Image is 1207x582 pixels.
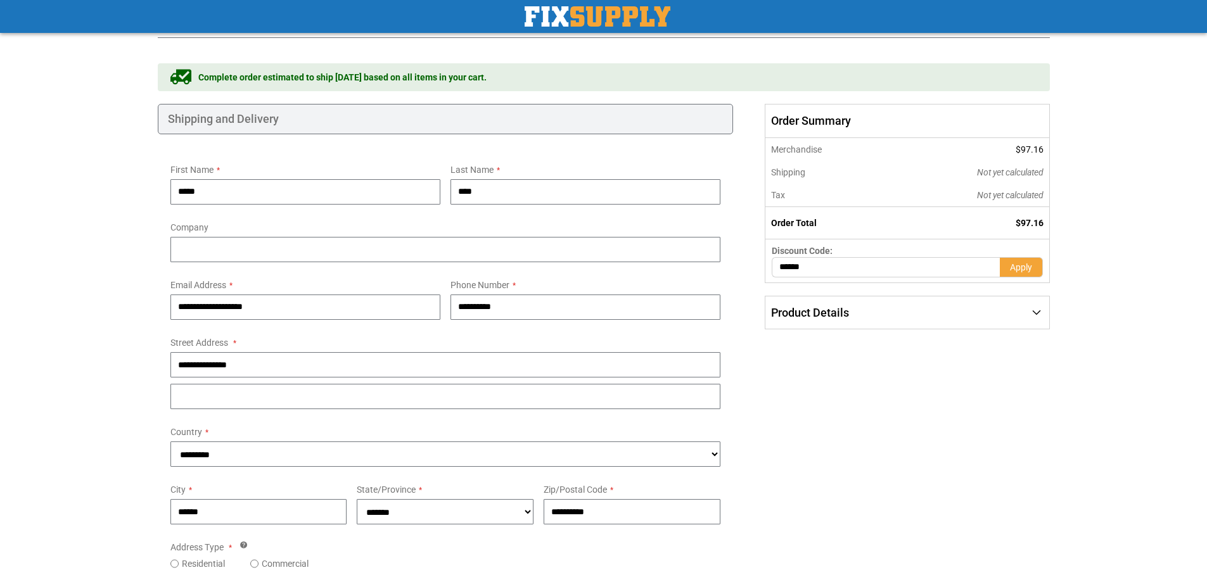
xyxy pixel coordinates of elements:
[170,427,202,437] span: Country
[771,218,817,228] strong: Order Total
[170,338,228,348] span: Street Address
[182,557,225,570] label: Residential
[772,246,833,256] span: Discount Code:
[1016,218,1044,228] span: $97.16
[765,138,891,161] th: Merchandise
[765,184,891,207] th: Tax
[357,484,416,495] span: State/Province
[544,484,607,495] span: Zip/Postal Code
[1000,257,1043,277] button: Apply
[771,167,805,177] span: Shipping
[158,104,734,134] div: Shipping and Delivery
[170,222,208,232] span: Company
[977,167,1044,177] span: Not yet calculated
[765,104,1049,138] span: Order Summary
[1010,262,1032,272] span: Apply
[262,557,309,570] label: Commercial
[170,484,186,495] span: City
[771,306,849,319] span: Product Details
[450,165,494,175] span: Last Name
[1016,144,1044,155] span: $97.16
[450,280,509,290] span: Phone Number
[525,6,670,27] a: store logo
[170,165,214,175] span: First Name
[170,280,226,290] span: Email Address
[170,542,224,552] span: Address Type
[525,6,670,27] img: Fix Industrial Supply
[977,190,1044,200] span: Not yet calculated
[198,71,487,84] span: Complete order estimated to ship [DATE] based on all items in your cart.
